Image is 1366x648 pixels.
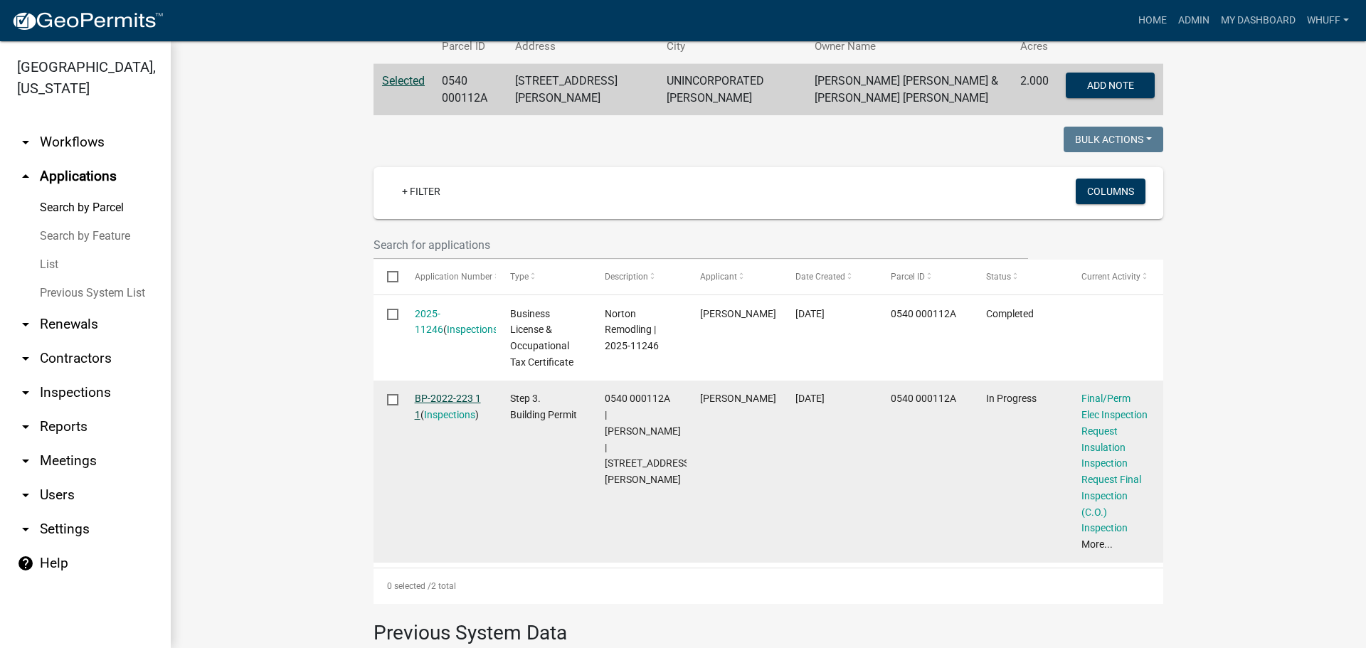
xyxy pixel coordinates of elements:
[1081,538,1113,550] a: More...
[496,260,591,294] datatable-header-cell: Type
[891,272,925,282] span: Parcel ID
[986,308,1034,319] span: Completed
[17,487,34,504] i: arrow_drop_down
[1068,260,1163,294] datatable-header-cell: Current Activity
[415,306,483,339] div: ( )
[507,30,658,63] th: Address
[700,272,737,282] span: Applicant
[374,260,401,294] datatable-header-cell: Select
[891,308,956,319] span: 0540 000112A
[17,316,34,333] i: arrow_drop_down
[806,64,1012,116] td: [PERSON_NAME] [PERSON_NAME] & [PERSON_NAME] [PERSON_NAME]
[986,393,1037,404] span: In Progress
[782,260,877,294] datatable-header-cell: Date Created
[433,64,507,116] td: 0540 000112A
[17,521,34,538] i: arrow_drop_down
[605,308,659,352] span: Norton Remodling | 2025-11246
[795,272,845,282] span: Date Created
[658,64,806,116] td: UNINCORPORATED [PERSON_NAME]
[605,272,648,282] span: Description
[387,581,431,591] span: 0 selected /
[700,308,776,319] span: Chad Norton
[374,604,1163,648] h3: Previous System Data
[891,393,956,404] span: 0540 000112A
[17,384,34,401] i: arrow_drop_down
[605,393,692,485] span: 0540 000112A | NORTON CHAD | 800 BURKES CHAPEL RD
[447,324,498,335] a: Inspections
[1172,7,1215,34] a: Admin
[510,393,577,420] span: Step 3. Building Permit
[658,30,806,63] th: City
[382,74,425,87] a: Selected
[17,555,34,572] i: help
[1066,73,1155,98] button: Add Note
[700,393,776,404] span: CHAD NORTON
[1064,127,1163,152] button: Bulk Actions
[1081,425,1128,469] a: Request Insulation Inspection
[415,391,483,423] div: ( )
[17,418,34,435] i: arrow_drop_down
[507,64,658,116] td: [STREET_ADDRESS][PERSON_NAME]
[17,168,34,185] i: arrow_drop_up
[510,272,529,282] span: Type
[877,260,973,294] datatable-header-cell: Parcel ID
[415,308,443,336] a: 2025-11246
[986,272,1011,282] span: Status
[1012,30,1057,63] th: Acres
[510,308,573,368] span: Business License & Occupational Tax Certificate
[795,393,825,404] span: 01/20/2022
[806,30,1012,63] th: Owner Name
[374,568,1163,604] div: 2 total
[1086,80,1133,91] span: Add Note
[374,230,1028,260] input: Search for applications
[687,260,782,294] datatable-header-cell: Applicant
[401,260,496,294] datatable-header-cell: Application Number
[1133,7,1172,34] a: Home
[795,308,825,319] span: 01/31/2025
[17,350,34,367] i: arrow_drop_down
[1081,272,1140,282] span: Current Activity
[424,409,475,420] a: Inspections
[391,179,452,204] a: + Filter
[17,452,34,469] i: arrow_drop_down
[1012,64,1057,116] td: 2.000
[1076,179,1145,204] button: Columns
[1081,474,1141,533] a: Request Final Inspection (C.O.) Inspection
[415,393,481,420] a: BP-2022-223 1 1
[1081,393,1148,420] a: Final/Perm Elec Inspection
[1215,7,1301,34] a: My Dashboard
[1301,7,1355,34] a: whuff
[591,260,687,294] datatable-header-cell: Description
[415,272,492,282] span: Application Number
[17,134,34,151] i: arrow_drop_down
[973,260,1068,294] datatable-header-cell: Status
[433,30,507,63] th: Parcel ID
